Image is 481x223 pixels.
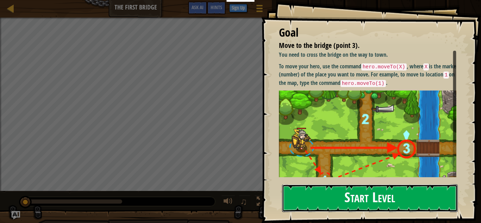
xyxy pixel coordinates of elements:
p: To move your hero, use the command , where is the marker (number) of the place you want to move. ... [279,62,462,87]
button: Show game menu [251,1,268,18]
button: Toggle fullscreen [254,195,268,210]
button: Ask AI [188,1,207,14]
code: 1 [443,72,449,79]
code: X [423,63,429,70]
span: Hints [211,4,222,11]
span: ♫ [240,196,247,207]
div: Goal [279,25,456,41]
code: hero.moveTo(X) [361,63,407,70]
p: You need to cross the bridge on the way to town. [279,51,462,59]
button: Adjust volume [221,195,235,210]
span: Move to the bridge (point 3). [279,41,360,50]
button: Ask AI [12,211,20,219]
button: ♫ [239,195,251,210]
button: Sign Up [229,4,247,12]
button: Start Level [282,184,458,212]
li: Move to the bridge (point 3). [270,41,455,51]
img: M7l1b [279,91,462,201]
span: Ask AI [192,4,204,11]
code: hero.moveTo(1) [341,80,386,87]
